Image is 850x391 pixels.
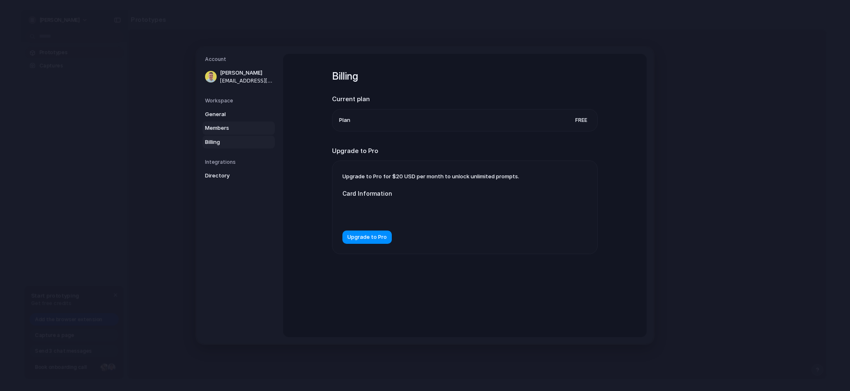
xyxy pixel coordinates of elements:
[205,138,258,146] span: Billing
[203,136,275,149] a: Billing
[342,231,392,244] button: Upgrade to Pro
[572,116,591,124] span: Free
[203,169,275,182] a: Directory
[220,69,273,77] span: [PERSON_NAME]
[205,97,275,104] h5: Workspace
[220,77,273,85] span: [EMAIL_ADDRESS][DOMAIN_NAME]
[203,66,275,87] a: [PERSON_NAME][EMAIL_ADDRESS][DOMAIN_NAME]
[332,95,598,104] h2: Current plan
[203,108,275,121] a: General
[349,208,502,216] iframe: Secure payment input frame
[205,158,275,166] h5: Integrations
[205,172,258,180] span: Directory
[332,69,598,84] h1: Billing
[203,121,275,135] a: Members
[347,233,387,241] span: Upgrade to Pro
[205,56,275,63] h5: Account
[342,189,508,198] label: Card Information
[339,116,350,124] span: Plan
[332,146,598,156] h2: Upgrade to Pro
[342,173,519,180] span: Upgrade to Pro for $20 USD per month to unlock unlimited prompts.
[205,124,258,132] span: Members
[205,110,258,119] span: General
